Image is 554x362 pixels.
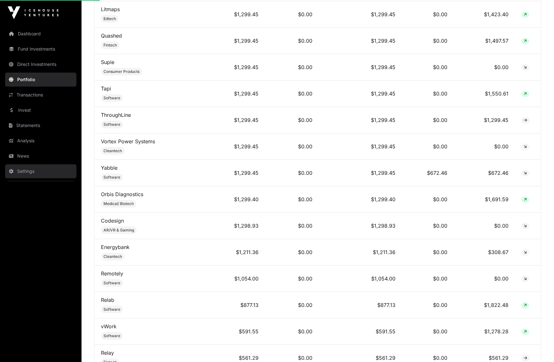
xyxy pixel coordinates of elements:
a: Fund Investments [5,42,76,56]
td: $0.00 [265,186,319,213]
td: $308.67 [454,239,515,266]
a: Supie [101,59,114,65]
td: $0.00 [402,133,454,160]
a: Orbis Diagnostics [101,191,143,197]
td: $672.46 [402,160,454,186]
td: $672.46 [454,160,515,186]
td: $0.00 [454,133,515,160]
td: $1,299.45 [319,160,402,186]
td: $1,299.45 [215,107,265,133]
td: $0.00 [265,54,319,81]
td: $877.13 [215,292,265,318]
td: $1,211.36 [319,239,402,266]
td: $1,299.45 [215,54,265,81]
td: $1,497.57 [454,28,515,54]
td: $1,299.45 [215,160,265,186]
span: Software [103,96,120,101]
span: Software [103,122,120,127]
td: $1,054.00 [215,266,265,292]
td: $1,822.48 [454,292,515,318]
td: $1,299.45 [215,28,265,54]
a: Relay [101,350,114,356]
span: Software [103,175,120,180]
a: Analysis [5,134,76,148]
td: $0.00 [402,54,454,81]
td: $0.00 [265,239,319,266]
td: $0.00 [402,292,454,318]
td: $1,299.45 [319,28,402,54]
a: Portfolio [5,73,76,87]
a: Direct Investments [5,57,76,71]
td: $1,550.61 [454,81,515,107]
td: $0.00 [454,266,515,292]
td: $0.00 [265,160,319,186]
td: $1,298.93 [215,213,265,239]
a: News [5,149,76,163]
td: $1,299.45 [319,54,402,81]
a: Vortex Power Systems [101,138,155,145]
a: Codesign [101,217,124,224]
td: $591.55 [215,318,265,345]
td: $0.00 [402,28,454,54]
td: $0.00 [265,28,319,54]
a: Transactions [5,88,76,102]
td: $1,299.45 [215,1,265,28]
a: ThroughLine [101,112,131,118]
a: Remotely [101,270,123,277]
span: Software [103,333,120,338]
td: $1,299.45 [319,107,402,133]
td: $1,299.45 [319,1,402,28]
span: Cleantech [103,254,122,259]
td: $0.00 [265,1,319,28]
td: $0.00 [402,107,454,133]
td: $0.00 [402,186,454,213]
span: Fintech [103,43,117,48]
a: Relab [101,297,114,303]
td: $0.00 [454,213,515,239]
a: vWork [101,323,117,330]
a: Litmaps [101,6,120,12]
a: Dashboard [5,27,76,41]
td: $1,298.93 [319,213,402,239]
td: $0.00 [265,213,319,239]
td: $591.55 [319,318,402,345]
img: Icehouse Ventures Logo [8,6,59,19]
span: Medical/ Biotech [103,201,134,206]
td: $1,211.36 [215,239,265,266]
td: $1,299.40 [319,186,402,213]
a: Statements [5,118,76,132]
td: $877.13 [319,292,402,318]
td: $1,299.45 [454,107,515,133]
span: Consumer Products [103,69,139,74]
td: $1,299.45 [319,81,402,107]
a: Settings [5,164,76,178]
td: $0.00 [402,81,454,107]
td: $0.00 [265,292,319,318]
td: $0.00 [265,266,319,292]
td: $0.00 [265,318,319,345]
a: Quashed [101,32,122,39]
td: $0.00 [265,133,319,160]
td: $0.00 [265,81,319,107]
span: Software [103,307,120,312]
a: Tapi [101,85,111,92]
td: $1,691.59 [454,186,515,213]
td: $1,423.40 [454,1,515,28]
td: $0.00 [402,318,454,345]
a: Yabble [101,165,117,171]
td: $0.00 [402,266,454,292]
td: $1,299.45 [215,133,265,160]
span: Edtech [103,16,116,21]
span: Software [103,280,120,286]
td: $1,054.00 [319,266,402,292]
td: $0.00 [454,54,515,81]
span: AR/VR & Gaming [103,228,134,233]
td: $1,278.28 [454,318,515,345]
iframe: Chat Widget [522,331,554,362]
td: $0.00 [402,1,454,28]
td: $1,299.45 [319,133,402,160]
td: $1,299.40 [215,186,265,213]
span: Cleantech [103,148,122,153]
td: $0.00 [402,213,454,239]
td: $0.00 [402,239,454,266]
